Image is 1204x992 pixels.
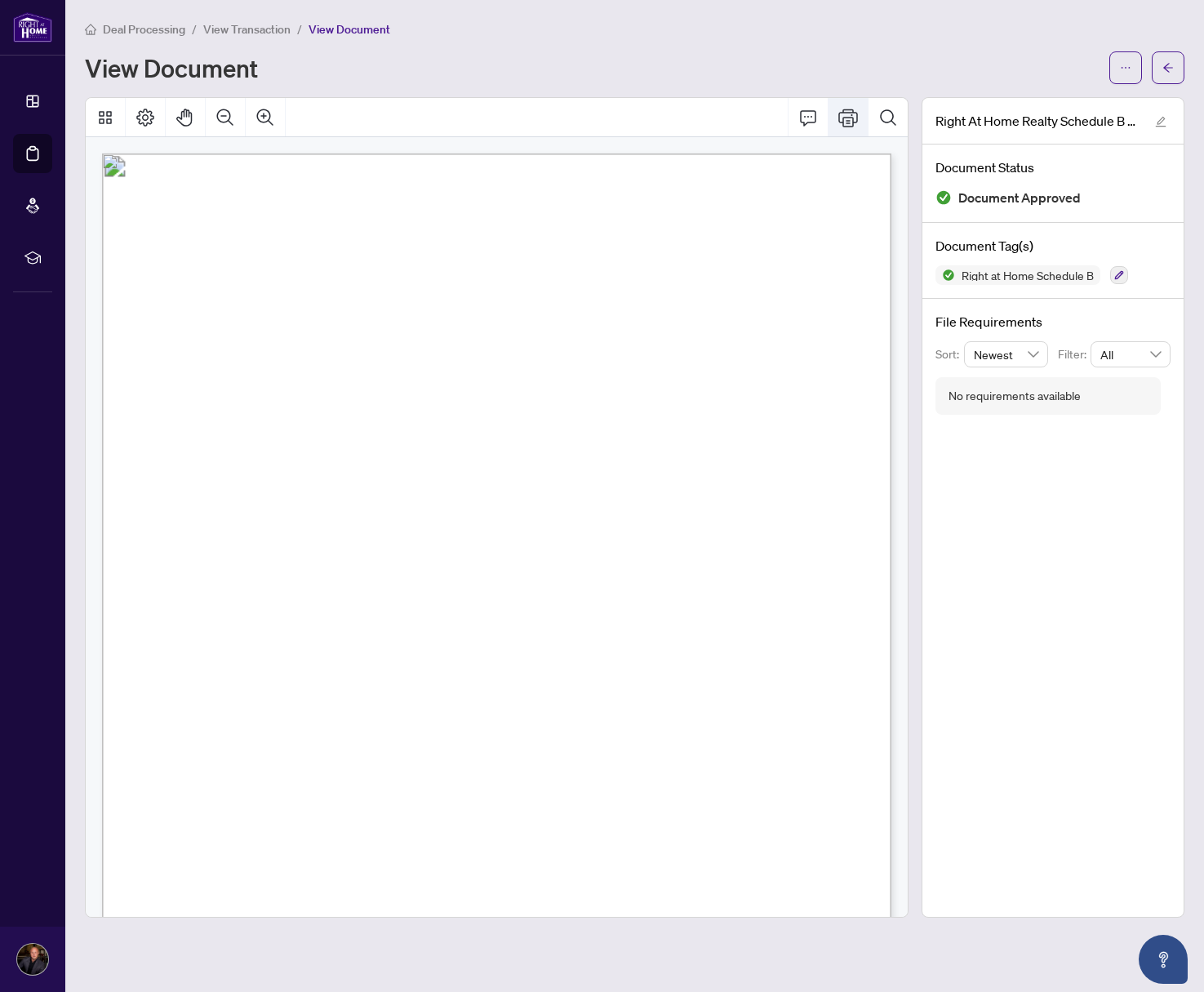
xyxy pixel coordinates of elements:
li: / [297,20,302,38]
span: Right at Home Schedule B [955,269,1100,281]
img: Profile Icon [17,944,48,975]
span: Deal Processing [103,22,185,37]
span: Right At Home Realty Schedule B - Agreement of Purchase and Sale 8.pdf [935,111,1140,131]
span: Newest [974,342,1039,367]
span: home [85,24,96,35]
div: No requirements available [949,387,1081,405]
span: arrow-left [1162,62,1174,73]
img: Document Status [935,189,952,206]
img: Status Icon [935,265,955,285]
span: View Transaction [203,22,291,37]
span: All [1100,342,1161,367]
h4: File Requirements [935,312,1171,331]
span: ellipsis [1120,62,1131,73]
li: / [192,20,197,38]
p: Sort: [935,345,964,363]
p: Filter: [1058,345,1091,363]
img: logo [13,12,52,42]
span: edit [1155,116,1166,127]
span: Document Approved [958,187,1081,209]
span: View Document [309,22,390,37]
h4: Document Status [935,158,1171,177]
h1: View Document [85,55,258,81]
button: Open asap [1139,935,1188,984]
h4: Document Tag(s) [935,236,1171,256]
